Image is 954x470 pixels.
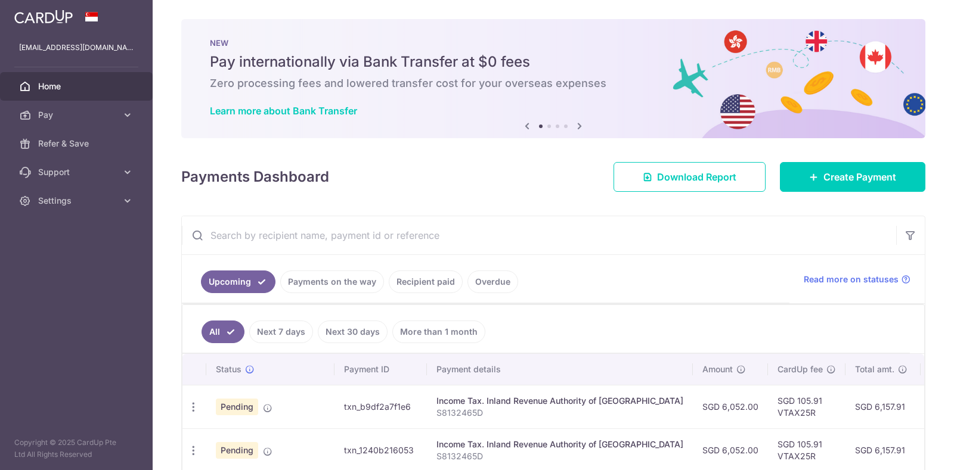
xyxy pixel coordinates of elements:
[436,407,683,419] p: S8132465D
[210,52,897,71] h5: Pay internationally via Bank Transfer at $0 fees
[778,363,823,375] span: CardUp fee
[334,385,427,428] td: txn_b9df2a7f1e6
[210,105,357,117] a: Learn more about Bank Transfer
[38,80,117,92] span: Home
[804,273,910,285] a: Read more on statuses
[436,450,683,462] p: S8132465D
[38,166,117,178] span: Support
[318,320,388,343] a: Next 30 days
[201,270,275,293] a: Upcoming
[436,438,683,450] div: Income Tax. Inland Revenue Authority of [GEOGRAPHIC_DATA]
[823,170,896,184] span: Create Payment
[334,354,427,385] th: Payment ID
[216,442,258,459] span: Pending
[14,10,73,24] img: CardUp
[249,320,313,343] a: Next 7 days
[216,399,258,415] span: Pending
[38,195,117,207] span: Settings
[804,273,899,285] span: Read more on statuses
[780,162,925,192] a: Create Payment
[210,76,897,91] h6: Zero processing fees and lowered transfer cost for your overseas expenses
[436,395,683,407] div: Income Tax. Inland Revenue Authority of [GEOGRAPHIC_DATA]
[182,216,896,254] input: Search by recipient name, payment id or reference
[467,270,518,293] a: Overdue
[389,270,463,293] a: Recipient paid
[280,270,384,293] a: Payments on the way
[38,109,117,121] span: Pay
[702,363,733,375] span: Amount
[19,42,134,54] p: [EMAIL_ADDRESS][DOMAIN_NAME]
[855,363,894,375] span: Total amt.
[181,166,329,188] h4: Payments Dashboard
[427,354,693,385] th: Payment details
[845,385,921,428] td: SGD 6,157.91
[38,138,117,150] span: Refer & Save
[202,320,244,343] a: All
[181,19,925,138] img: Bank transfer banner
[392,320,485,343] a: More than 1 month
[216,363,241,375] span: Status
[657,170,736,184] span: Download Report
[768,385,845,428] td: SGD 105.91 VTAX25R
[614,162,766,192] a: Download Report
[210,38,897,48] p: NEW
[693,385,768,428] td: SGD 6,052.00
